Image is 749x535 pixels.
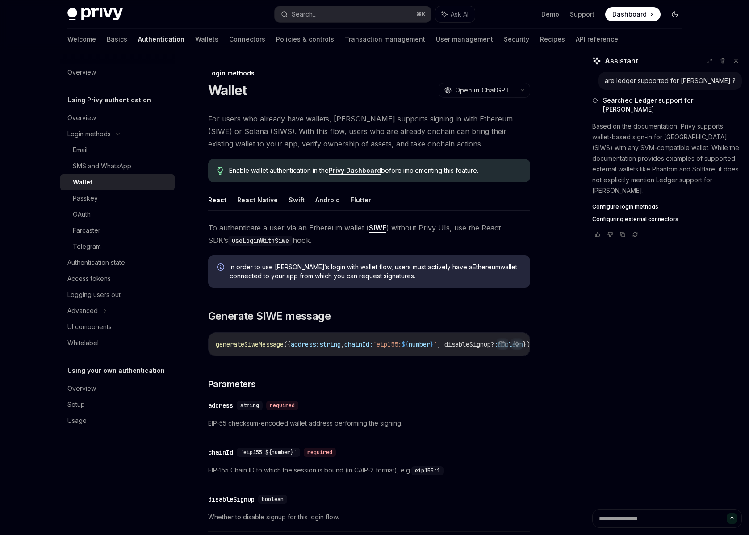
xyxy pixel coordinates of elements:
[605,55,638,66] span: Assistant
[60,238,175,255] a: Telegram
[592,121,742,196] p: Based on the documentation, Privy supports wallet-based sign-in for [GEOGRAPHIC_DATA] (SIWS) with...
[67,67,96,78] div: Overview
[436,29,493,50] a: User management
[373,340,402,348] span: `eip155:
[60,271,175,287] a: Access tokens
[60,255,175,271] a: Authentication state
[60,64,175,80] a: Overview
[497,338,508,350] button: Copy the contents from the code block
[73,145,88,155] div: Email
[67,399,85,410] div: Setup
[592,216,678,223] span: Configuring external connectors
[208,189,226,210] button: React
[67,383,96,394] div: Overview
[195,29,218,50] a: Wallets
[592,203,658,210] span: Configure login methods
[439,83,515,98] button: Open in ChatGPT
[229,166,521,175] span: Enable wallet authentication in the before implementing this feature.
[73,225,100,236] div: Farcaster
[434,340,437,348] span: `
[67,415,87,426] div: Usage
[216,340,284,348] span: generateSiweMessage
[67,129,111,139] div: Login methods
[289,189,305,210] button: Swift
[60,206,175,222] a: OAuth
[345,29,425,50] a: Transaction management
[315,189,340,210] button: Android
[228,236,293,246] code: useLoginWithSiwe
[276,29,334,50] a: Policies & controls
[67,365,165,376] h5: Using your own authentication
[67,257,125,268] div: Authentication state
[208,113,530,150] span: For users who already have wallets, [PERSON_NAME] supports signing in with Ethereum (SIWE) or Sol...
[344,340,373,348] span: chainId:
[208,448,233,457] div: chainId
[541,10,559,19] a: Demo
[284,340,291,348] span: ({
[73,193,98,204] div: Passkey
[437,340,494,348] span: , disableSignup?
[369,223,386,233] a: SIWE
[540,29,565,50] a: Recipes
[60,142,175,158] a: Email
[67,95,151,105] h5: Using Privy authentication
[229,29,265,50] a: Connectors
[455,86,510,95] span: Open in ChatGPT
[60,319,175,335] a: UI components
[576,29,618,50] a: API reference
[67,289,121,300] div: Logging users out
[208,465,530,476] span: EIP-155 Chain ID to which the session is bound (in CAIP-2 format), e.g. .
[60,110,175,126] a: Overview
[351,189,371,210] button: Flutter
[208,401,233,410] div: address
[138,29,184,50] a: Authentication
[208,222,530,247] span: To authenticate a user via an Ethereum wallet ( ) without Privy UIs, use the React SDK’s hook.
[60,413,175,429] a: Usage
[208,495,255,504] div: disableSignup
[67,113,96,123] div: Overview
[727,513,737,524] button: Send message
[60,397,175,413] a: Setup
[60,222,175,238] a: Farcaster
[592,203,742,210] a: Configure login methods
[266,401,298,410] div: required
[402,340,409,348] span: ${
[67,29,96,50] a: Welcome
[217,167,223,175] svg: Tip
[67,322,112,332] div: UI components
[67,8,123,21] img: dark logo
[411,466,444,475] code: eip155:1
[603,96,742,114] span: Searched Ledger support for [PERSON_NAME]
[612,10,647,19] span: Dashboard
[592,216,742,223] a: Configuring external connectors
[416,11,426,18] span: ⌘ K
[494,340,498,348] span: :
[230,263,521,280] span: In order to use [PERSON_NAME]’s login with wallet flow, users must actively have a Ethereum walle...
[341,340,344,348] span: ,
[304,448,336,457] div: required
[435,6,475,22] button: Ask AI
[208,378,256,390] span: Parameters
[208,512,530,522] span: Whether to disable signup for this login flow.
[329,167,381,175] a: Privy Dashboard
[523,340,530,348] span: })
[319,340,341,348] span: string
[208,418,530,429] span: EIP-55 checksum-encoded wallet address performing the signing.
[570,10,594,19] a: Support
[73,209,91,220] div: OAuth
[60,335,175,351] a: Whitelabel
[605,7,661,21] a: Dashboard
[605,76,736,85] div: are ledger supported for [PERSON_NAME] ?
[60,380,175,397] a: Overview
[237,189,278,210] button: React Native
[292,9,317,20] div: Search...
[240,449,297,456] span: `eip155:${number}`
[240,402,259,409] span: string
[592,96,742,114] button: Searched Ledger support for [PERSON_NAME]
[451,10,469,19] span: Ask AI
[409,340,430,348] span: number
[73,241,101,252] div: Telegram
[208,69,530,78] div: Login methods
[504,29,529,50] a: Security
[275,6,431,22] button: Search...⌘K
